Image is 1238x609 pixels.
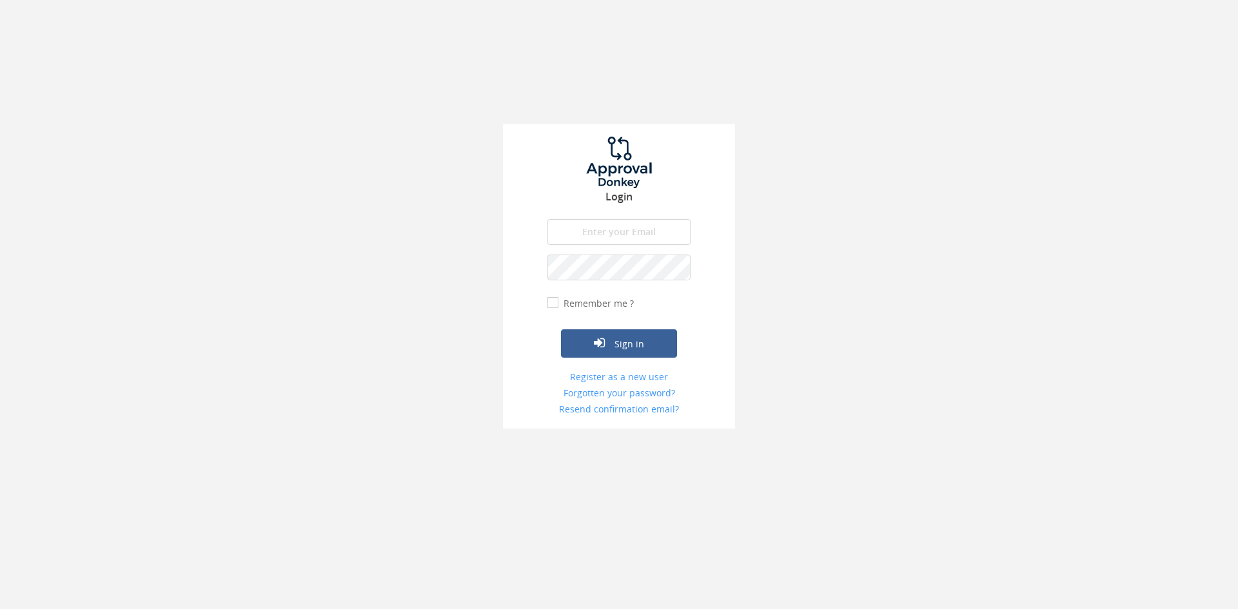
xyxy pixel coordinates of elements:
[547,387,691,400] a: Forgotten your password?
[571,137,667,188] img: logo.png
[561,329,677,358] button: Sign in
[503,191,735,203] h3: Login
[560,297,634,310] label: Remember me ?
[547,371,691,383] a: Register as a new user
[547,403,691,416] a: Resend confirmation email?
[547,219,691,245] input: Enter your Email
